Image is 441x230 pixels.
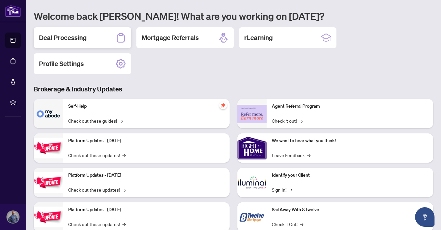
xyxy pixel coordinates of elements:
[272,221,303,228] a: Check it Out!→
[68,117,123,124] a: Check out these guides!→
[68,152,126,159] a: Check out these updates!→
[122,186,126,193] span: →
[272,117,303,124] a: Check it out!→
[7,211,19,223] img: Profile Icon
[219,101,227,109] span: pushpin
[68,221,126,228] a: Check out these updates!→
[272,186,292,193] a: Sign In!→
[272,172,428,179] p: Identify your Client
[289,186,292,193] span: →
[68,206,224,213] p: Platform Updates - [DATE]
[272,103,428,110] p: Agent Referral Program
[68,103,224,110] p: Self-Help
[237,168,267,197] img: Identify your Client
[68,186,126,193] a: Check out these updates!→
[122,221,126,228] span: →
[307,152,310,159] span: →
[39,59,84,68] h2: Profile Settings
[299,117,303,124] span: →
[34,10,433,22] h1: Welcome back [PERSON_NAME]! What are you working on [DATE]?
[34,207,63,227] img: Platform Updates - June 23, 2025
[300,221,303,228] span: →
[5,5,21,17] img: logo
[272,152,310,159] a: Leave Feedback→
[272,137,428,144] p: We want to hear what you think!
[68,172,224,179] p: Platform Updates - [DATE]
[39,33,87,42] h2: Deal Processing
[237,133,267,163] img: We want to hear what you think!
[68,137,224,144] p: Platform Updates - [DATE]
[272,206,428,213] p: Sail Away With 8Twelve
[34,172,63,193] img: Platform Updates - July 8, 2025
[34,85,433,94] h3: Brokerage & Industry Updates
[122,152,126,159] span: →
[415,207,435,227] button: Open asap
[34,138,63,158] img: Platform Updates - July 21, 2025
[142,33,199,42] h2: Mortgage Referrals
[244,33,273,42] h2: rLearning
[120,117,123,124] span: →
[237,105,267,123] img: Agent Referral Program
[34,99,63,128] img: Self-Help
